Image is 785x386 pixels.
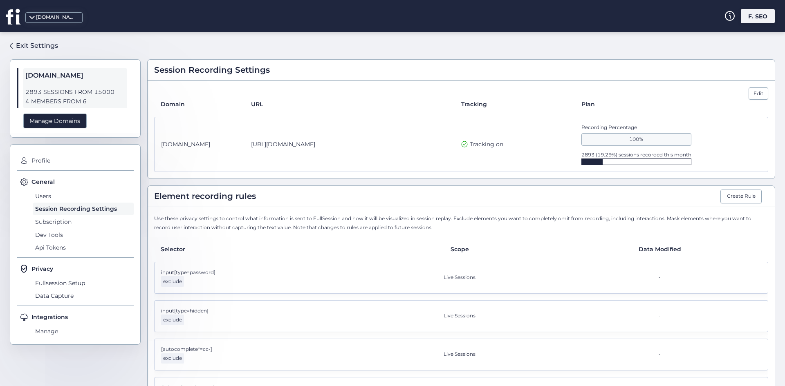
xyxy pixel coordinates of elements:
[154,215,751,230] span: Use these privacy settings to control what information is sent to FullSession and how it will be ...
[741,9,775,23] div: F. SEO
[25,97,125,106] span: 4 MEMBERS FROM 6
[581,124,637,132] span: Recording Percentage
[161,276,184,286] span: exclude
[444,312,475,320] span: Live Sessions
[470,140,503,149] span: Tracking on
[720,190,762,203] button: Create Rule
[561,274,761,281] div: -
[31,312,68,321] span: Integrations
[161,307,209,315] span: input[type=hidden]
[33,241,134,254] span: Api Tokens
[31,264,53,273] span: Privacy
[444,350,475,358] span: Live Sessions
[161,346,212,353] span: [autocomplete*=cc-]
[33,228,134,241] span: Dev Tools
[161,353,184,364] span: exclude
[161,315,184,325] span: exclude
[33,203,134,216] span: Session Recording Settings
[561,245,762,254] div: Data Modified
[561,312,761,320] div: -
[33,215,134,228] span: Subscription
[251,140,315,149] span: [URL][DOMAIN_NAME]
[161,269,215,277] span: input[type=password]
[749,87,768,100] div: Edit
[25,70,125,81] span: [DOMAIN_NAME]
[154,64,270,76] span: Session Recording Settings
[581,152,691,158] span: 2893 (19.29%) sessions recorded this month
[161,245,361,254] div: Selector
[161,140,210,149] span: [DOMAIN_NAME]
[33,290,134,303] span: Data Capture
[461,100,581,109] div: Tracking
[161,100,251,109] div: Domain
[33,277,134,290] span: Fullsession Setup
[361,245,561,254] div: Scope
[25,87,125,97] span: 2893 SESSIONS FROM 15000
[581,100,762,109] div: Plan
[36,13,77,21] div: [DOMAIN_NAME]
[33,325,134,338] span: Manage
[154,190,256,203] span: Element recording rules
[33,190,134,203] span: Users
[251,100,462,109] div: URL
[31,177,55,186] span: General
[16,40,58,51] div: Exit Settings
[10,39,58,53] a: Exit Settings
[581,133,691,145] div: 100%
[561,350,761,358] div: -
[29,154,134,167] span: Profile
[23,114,87,129] div: Manage Domains
[444,274,475,281] span: Live Sessions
